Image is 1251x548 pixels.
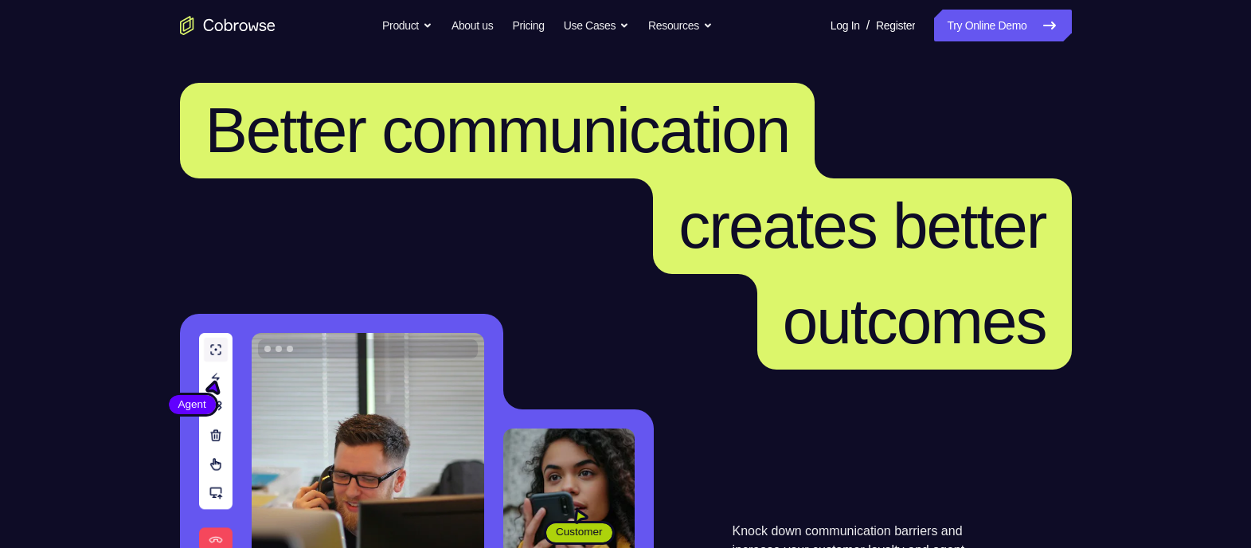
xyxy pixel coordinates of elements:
[546,524,612,540] span: Customer
[169,397,216,413] span: Agent
[678,190,1046,261] span: creates better
[934,10,1071,41] a: Try Online Demo
[452,10,493,41] a: About us
[866,16,870,35] span: /
[564,10,629,41] button: Use Cases
[205,95,790,166] span: Better communication
[783,286,1046,357] span: outcomes
[831,10,860,41] a: Log In
[512,10,544,41] a: Pricing
[876,10,915,41] a: Register
[382,10,432,41] button: Product
[180,16,276,35] a: Go to the home page
[648,10,713,41] button: Resources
